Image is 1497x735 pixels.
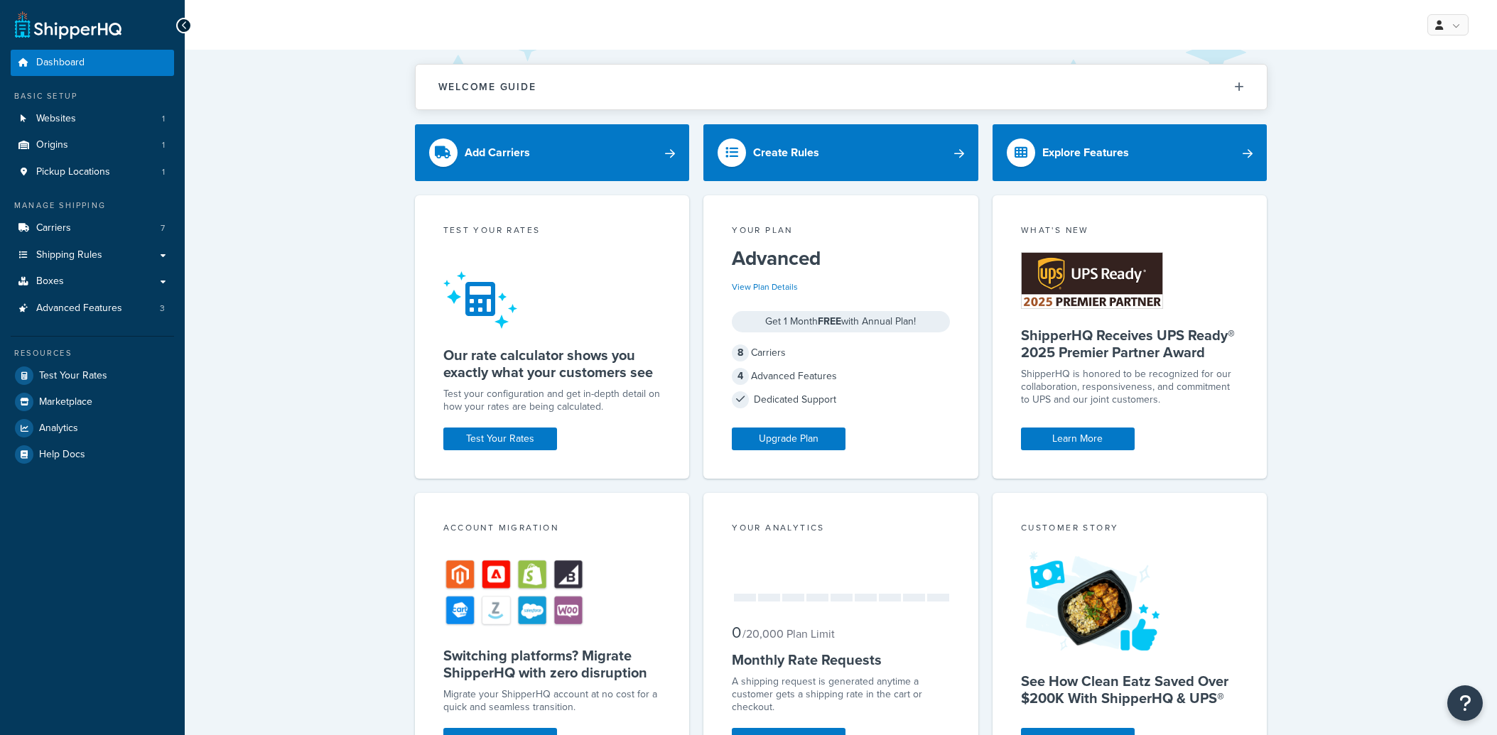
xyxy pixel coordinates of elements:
[732,281,798,293] a: View Plan Details
[162,166,165,178] span: 1
[732,247,950,270] h5: Advanced
[39,370,107,382] span: Test Your Rates
[1021,428,1135,450] a: Learn More
[732,366,950,386] div: Advanced Features
[1021,673,1239,707] h5: See How Clean Eatz Saved Over $200K With ShipperHQ & UPS®
[753,143,819,163] div: Create Rules
[732,311,950,332] div: Get 1 Month with Annual Plan!
[11,295,174,322] a: Advanced Features3
[162,113,165,125] span: 1
[732,428,845,450] a: Upgrade Plan
[36,57,85,69] span: Dashboard
[732,224,950,240] div: Your Plan
[818,314,841,329] strong: FREE
[732,621,741,644] span: 0
[36,303,122,315] span: Advanced Features
[11,90,174,102] div: Basic Setup
[11,389,174,415] a: Marketplace
[11,215,174,241] a: Carriers7
[11,106,174,132] a: Websites1
[416,65,1267,109] button: Welcome Guide
[36,222,71,234] span: Carriers
[11,215,174,241] li: Carriers
[11,442,174,467] a: Help Docs
[742,626,835,642] small: / 20,000 Plan Limit
[443,388,661,413] div: Test your configuration and get in-depth detail on how your rates are being calculated.
[1447,685,1483,721] button: Open Resource Center
[36,249,102,261] span: Shipping Rules
[162,139,165,151] span: 1
[11,106,174,132] li: Websites
[443,688,661,714] div: Migrate your ShipperHQ account at no cost for a quick and seamless transition.
[732,651,950,668] h5: Monthly Rate Requests
[465,143,530,163] div: Add Carriers
[443,224,661,240] div: Test your rates
[11,242,174,268] a: Shipping Rules
[39,396,92,408] span: Marketplace
[36,166,110,178] span: Pickup Locations
[732,521,950,538] div: Your Analytics
[39,449,85,461] span: Help Docs
[443,347,661,381] h5: Our rate calculator shows you exactly what your customers see
[732,390,950,410] div: Dedicated Support
[36,113,76,125] span: Websites
[993,124,1268,181] a: Explore Features
[415,124,690,181] a: Add Carriers
[732,368,749,385] span: 4
[11,415,174,441] a: Analytics
[443,521,661,538] div: Account Migration
[438,82,536,92] h2: Welcome Guide
[161,222,165,234] span: 7
[732,344,749,361] span: 8
[11,132,174,158] a: Origins1
[11,50,174,76] a: Dashboard
[1021,368,1239,406] p: ShipperHQ is honored to be recognized for our collaboration, responsiveness, and commitment to UP...
[443,428,557,450] a: Test Your Rates
[11,200,174,212] div: Manage Shipping
[11,347,174,359] div: Resources
[39,423,78,435] span: Analytics
[732,675,950,714] div: A shipping request is generated anytime a customer gets a shipping rate in the cart or checkout.
[11,159,174,185] li: Pickup Locations
[11,268,174,295] a: Boxes
[1021,521,1239,538] div: Customer Story
[36,139,68,151] span: Origins
[1021,327,1239,361] h5: ShipperHQ Receives UPS Ready® 2025 Premier Partner Award
[11,132,174,158] li: Origins
[1042,143,1129,163] div: Explore Features
[443,647,661,681] h5: Switching platforms? Migrate ShipperHQ with zero disruption
[11,295,174,322] li: Advanced Features
[11,159,174,185] a: Pickup Locations1
[732,343,950,363] div: Carriers
[36,276,64,288] span: Boxes
[11,363,174,388] a: Test Your Rates
[703,124,978,181] a: Create Rules
[160,303,165,315] span: 3
[1021,224,1239,240] div: What's New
